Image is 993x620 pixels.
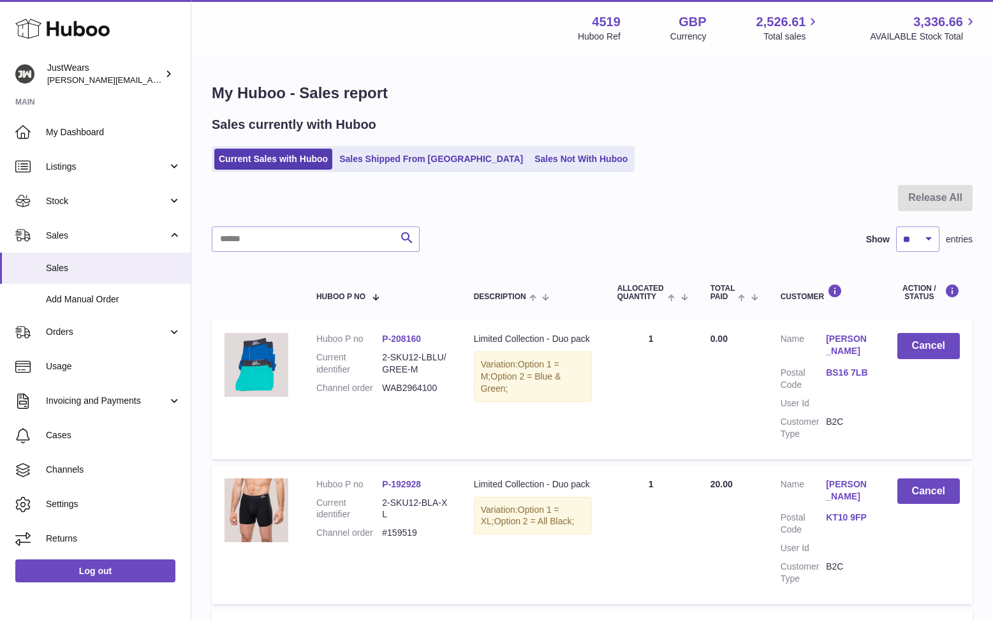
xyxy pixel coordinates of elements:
img: josh@just-wears.com [15,64,34,84]
span: Cases [46,429,181,441]
dd: 2-SKU12-LBLU/GREE-M [382,351,448,376]
dt: Huboo P no [316,478,382,491]
a: KT10 9FP [826,512,871,524]
a: Sales Not With Huboo [530,149,632,170]
dd: 2-SKU12-BLA-XL [382,497,448,521]
span: 0.00 [710,334,728,344]
dt: Name [781,333,826,360]
div: Customer [781,284,872,301]
dt: Postal Code [781,367,826,391]
span: 2,526.61 [756,13,806,31]
a: [PERSON_NAME] [826,478,871,503]
img: 45191626282480.jpg [224,478,288,542]
a: Current Sales with Huboo [214,149,332,170]
dt: Channel order [316,527,382,539]
dt: Huboo P no [316,333,382,345]
a: 3,336.66 AVAILABLE Stock Total [870,13,978,43]
span: Option 2 = All Black; [494,516,575,526]
span: Option 2 = Blue & Green; [481,371,561,394]
span: Option 1 = XL; [481,505,559,527]
dt: Customer Type [781,416,826,440]
div: Limited Collection - Duo pack [474,333,592,345]
td: 1 [605,466,698,604]
div: Huboo Ref [578,31,621,43]
dd: B2C [826,416,871,440]
span: My Dashboard [46,126,181,138]
span: Stock [46,195,168,207]
button: Cancel [897,333,960,359]
span: 20.00 [710,479,733,489]
dt: Customer Type [781,561,826,585]
span: entries [946,233,973,246]
span: Total paid [710,284,735,301]
div: JustWears [47,62,162,86]
dt: Current identifier [316,351,382,376]
dt: Name [781,478,826,506]
a: Sales Shipped From [GEOGRAPHIC_DATA] [335,149,527,170]
dd: B2C [826,561,871,585]
dd: WAB2964100 [382,382,448,394]
a: P-192928 [382,479,421,489]
img: 45191626277776.jpg [224,333,288,397]
span: 3,336.66 [913,13,963,31]
span: Listings [46,161,168,173]
span: Settings [46,498,181,510]
span: Sales [46,262,181,274]
button: Cancel [897,478,960,505]
dt: Channel order [316,382,382,394]
span: Usage [46,360,181,373]
span: AVAILABLE Stock Total [870,31,978,43]
td: 1 [605,320,698,459]
a: Log out [15,559,175,582]
span: Returns [46,533,181,545]
div: Limited Collection - Duo pack [474,478,592,491]
div: Currency [670,31,707,43]
strong: GBP [679,13,706,31]
h1: My Huboo - Sales report [212,83,973,103]
span: [PERSON_NAME][EMAIL_ADDRESS][DOMAIN_NAME] [47,75,256,85]
dt: Current identifier [316,497,382,521]
a: P-208160 [382,334,421,344]
a: 2,526.61 Total sales [756,13,821,43]
a: [PERSON_NAME] [826,333,871,357]
dt: User Id [781,397,826,410]
strong: 4519 [592,13,621,31]
dt: Postal Code [781,512,826,536]
div: Variation: [474,497,592,535]
div: Action / Status [897,284,960,301]
h2: Sales currently with Huboo [212,116,376,133]
a: BS16 7LB [826,367,871,379]
dd: #159519 [382,527,448,539]
span: Sales [46,230,168,242]
span: Description [474,293,526,301]
span: Total sales [763,31,820,43]
span: Orders [46,326,168,338]
span: Add Manual Order [46,293,181,306]
div: Variation: [474,351,592,402]
span: Option 1 = M; [481,359,559,381]
dt: User Id [781,542,826,554]
span: ALLOCATED Quantity [617,284,665,301]
span: Huboo P no [316,293,365,301]
span: Channels [46,464,181,476]
span: Invoicing and Payments [46,395,168,407]
label: Show [866,233,890,246]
